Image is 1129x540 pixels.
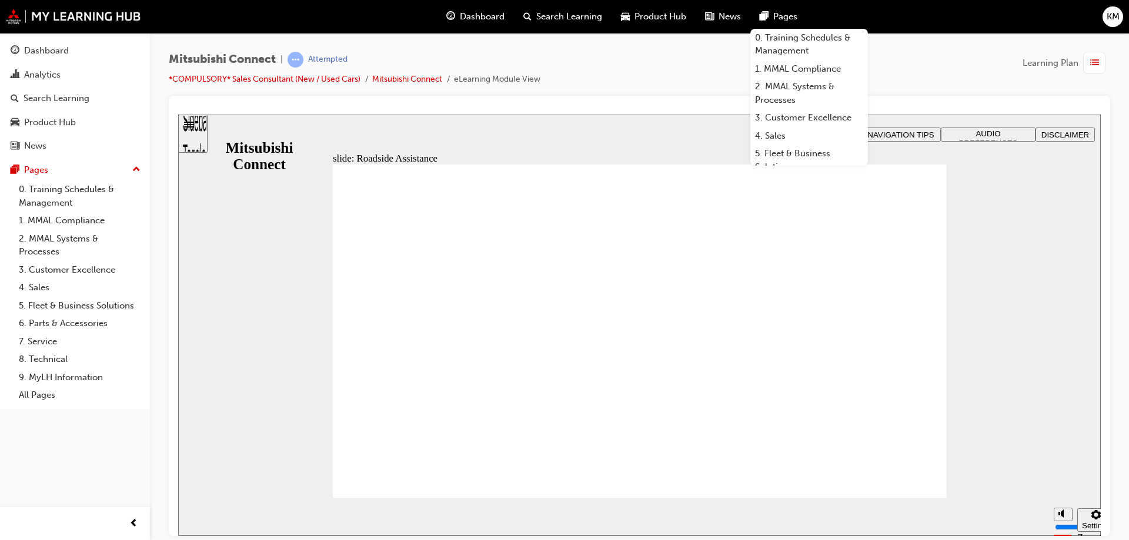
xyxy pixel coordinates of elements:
[683,13,763,27] button: NAVIGATION TIPS
[24,68,61,82] div: Analytics
[750,29,868,60] a: 0. Training Schedules & Management
[750,5,807,29] a: pages-iconPages
[280,53,283,66] span: |
[1103,6,1123,27] button: KM
[523,9,532,24] span: search-icon
[129,516,138,531] span: prev-icon
[5,38,145,159] button: DashboardAnalyticsSearch LearningProduct HubNews
[24,116,76,129] div: Product Hub
[308,54,348,65] div: Attempted
[14,350,145,368] a: 8. Technical
[5,40,145,62] a: Dashboard
[750,109,868,127] a: 3. Customer Excellence
[11,118,19,128] span: car-icon
[14,212,145,230] a: 1. MMAL Compliance
[288,52,303,68] span: learningRecordVerb_ATTEMPT-icon
[696,5,750,29] a: news-iconNews
[904,407,932,415] div: Settings
[169,74,360,84] a: *COMPULSORY* Sales Consultant (New / Used Cars)
[781,15,840,32] span: AUDIO PREFERENCES
[773,10,797,24] span: Pages
[621,9,630,24] span: car-icon
[870,383,917,421] div: misc controls
[11,70,19,81] span: chart-icon
[750,78,868,109] a: 2. MMAL Systems & Processes
[760,9,769,24] span: pages-icon
[857,13,917,27] button: DISCLAIMER
[460,10,505,24] span: Dashboard
[750,145,868,176] a: 5. Fleet & Business Solutions
[5,159,145,181] button: Pages
[5,64,145,86] a: Analytics
[11,165,19,176] span: pages-icon
[1107,10,1120,24] span: KM
[24,139,46,153] div: News
[877,408,953,417] input: volume
[24,92,89,105] div: Search Learning
[14,230,145,261] a: 2. MMAL Systems & Processes
[536,10,602,24] span: Search Learning
[719,10,741,24] span: News
[876,393,894,407] button: Mute (Ctrl+Alt+M)
[11,141,19,152] span: news-icon
[14,180,145,212] a: 0. Training Schedules & Management
[14,314,145,333] a: 6. Parts & Accessories
[14,333,145,351] a: 7. Service
[14,261,145,279] a: 3. Customer Excellence
[14,368,145,387] a: 9. MyLH Information
[14,386,145,404] a: All Pages
[14,297,145,315] a: 5. Fleet & Business Solutions
[5,112,145,133] a: Product Hub
[705,9,714,24] span: news-icon
[863,16,911,25] span: DISCLAIMER
[24,163,48,177] div: Pages
[5,88,145,109] a: Search Learning
[24,44,69,58] div: Dashboard
[372,74,442,84] a: Mitsubishi Connect
[11,93,19,104] span: search-icon
[5,135,145,157] a: News
[612,5,696,29] a: car-iconProduct Hub
[634,10,686,24] span: Product Hub
[6,9,141,24] img: mmal
[169,53,276,66] span: Mitsubishi Connect
[1023,52,1110,74] button: Learning Plan
[454,73,540,86] li: eLearning Module View
[1090,56,1099,71] span: list-icon
[437,5,514,29] a: guage-iconDashboard
[763,13,857,27] button: AUDIO PREFERENCES
[446,9,455,24] span: guage-icon
[132,162,141,177] span: up-icon
[750,60,868,78] a: 1. MMAL Compliance
[11,46,19,56] span: guage-icon
[899,417,923,452] label: Zoom to fit
[1023,56,1078,70] span: Learning Plan
[750,127,868,145] a: 4. Sales
[899,394,937,417] button: Settings
[14,279,145,297] a: 4. Sales
[514,5,612,29] a: search-iconSearch Learning
[689,16,756,25] span: NAVIGATION TIPS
